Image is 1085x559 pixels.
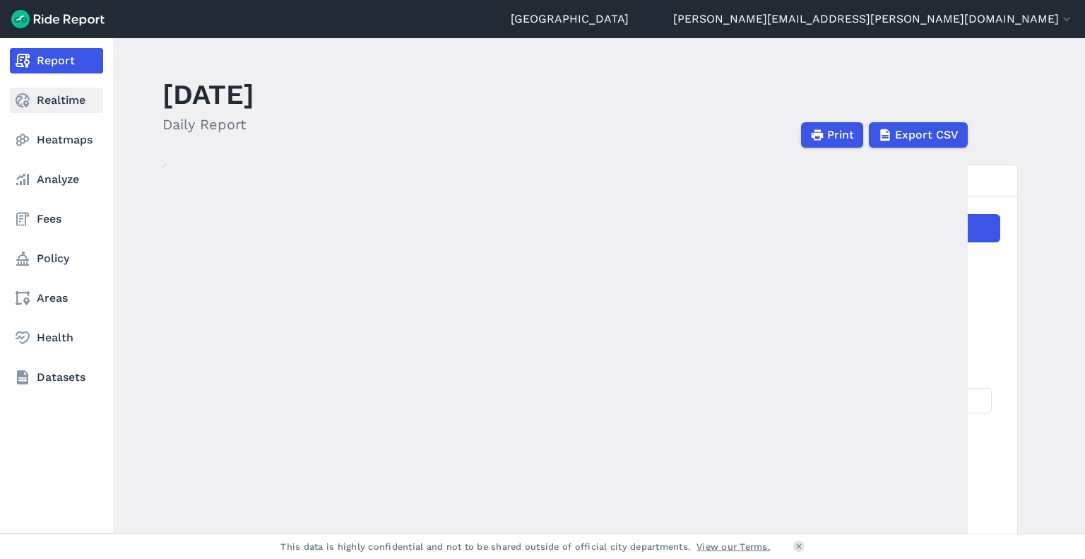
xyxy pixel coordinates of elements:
a: Analyze [10,167,103,192]
a: Fees [10,206,103,232]
button: Print [801,122,863,148]
a: Health [10,325,103,351]
span: Print [827,126,854,143]
a: Realtime [10,88,103,113]
img: Ride Report [11,10,105,28]
a: Report [10,48,103,73]
a: Policy [10,246,103,271]
a: Areas [10,286,103,311]
button: [PERSON_NAME][EMAIL_ADDRESS][PERSON_NAME][DOMAIN_NAME] [673,11,1074,28]
span: Export CSV [895,126,959,143]
h1: [DATE] [162,75,254,114]
a: Datasets [10,365,103,390]
h2: Daily Report [162,114,254,135]
button: Export CSV [869,122,968,148]
a: View our Terms. [696,540,771,553]
a: Heatmaps [10,127,103,153]
a: [GEOGRAPHIC_DATA] [511,11,629,28]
